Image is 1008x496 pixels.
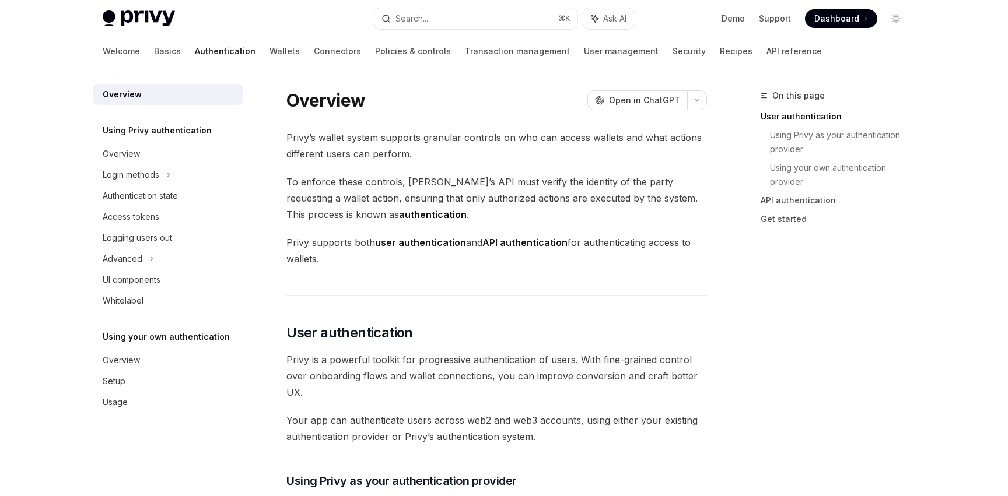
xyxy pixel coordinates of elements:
h5: Using your own authentication [103,330,230,344]
span: Ask AI [603,13,626,24]
span: On this page [772,89,825,103]
a: User management [584,37,659,65]
a: UI components [93,269,243,290]
a: Welcome [103,37,140,65]
a: Transaction management [465,37,570,65]
span: Privy’s wallet system supports granular controls on who can access wallets and what actions diffe... [286,129,707,162]
button: Search...⌘K [373,8,577,29]
div: UI components [103,273,160,287]
a: Overview [93,143,243,164]
span: ⌘ K [558,14,570,23]
a: Policies & controls [375,37,451,65]
div: Advanced [103,252,142,266]
a: Overview [93,350,243,371]
div: Login methods [103,168,159,182]
div: Whitelabel [103,294,143,308]
div: Usage [103,395,128,409]
span: Privy supports both and for authenticating access to wallets. [286,234,707,267]
a: Connectors [314,37,361,65]
span: User authentication [286,323,413,342]
strong: API authentication [482,237,568,248]
button: Open in ChatGPT [587,90,687,110]
span: Your app can authenticate users across web2 and web3 accounts, using either your existing authent... [286,412,707,445]
button: Toggle dark mode [887,9,905,28]
a: Using your own authentication provider [770,159,915,191]
div: Authentication state [103,189,178,203]
a: Access tokens [93,206,243,227]
a: Using Privy as your authentication provider [770,126,915,159]
a: Wallets [269,37,300,65]
div: Setup [103,374,125,388]
a: Authentication [195,37,256,65]
img: light logo [103,10,175,27]
a: Demo [722,13,745,24]
a: Dashboard [805,9,877,28]
div: Access tokens [103,210,159,224]
strong: authentication [399,209,467,220]
a: Authentication state [93,185,243,206]
a: User authentication [761,107,915,126]
span: Open in ChatGPT [609,94,680,106]
div: Overview [103,147,140,161]
div: Logging users out [103,231,172,245]
a: Recipes [720,37,752,65]
span: Using Privy as your authentication provider [286,473,517,489]
a: Get started [761,210,915,228]
a: Overview [93,84,243,105]
div: Search... [395,12,428,26]
div: Overview [103,87,142,101]
span: Dashboard [814,13,859,24]
strong: user authentication [375,237,466,248]
a: Support [759,13,791,24]
a: API authentication [761,191,915,210]
h5: Using Privy authentication [103,124,212,138]
a: Whitelabel [93,290,243,311]
a: Setup [93,371,243,392]
a: Basics [154,37,181,65]
a: API reference [766,37,822,65]
span: Privy is a powerful toolkit for progressive authentication of users. With fine-grained control ov... [286,351,707,400]
a: Logging users out [93,227,243,248]
a: Security [673,37,706,65]
div: Overview [103,353,140,367]
h1: Overview [286,90,365,111]
span: To enforce these controls, [PERSON_NAME]’s API must verify the identity of the party requesting a... [286,174,707,223]
button: Ask AI [583,8,635,29]
a: Usage [93,392,243,413]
